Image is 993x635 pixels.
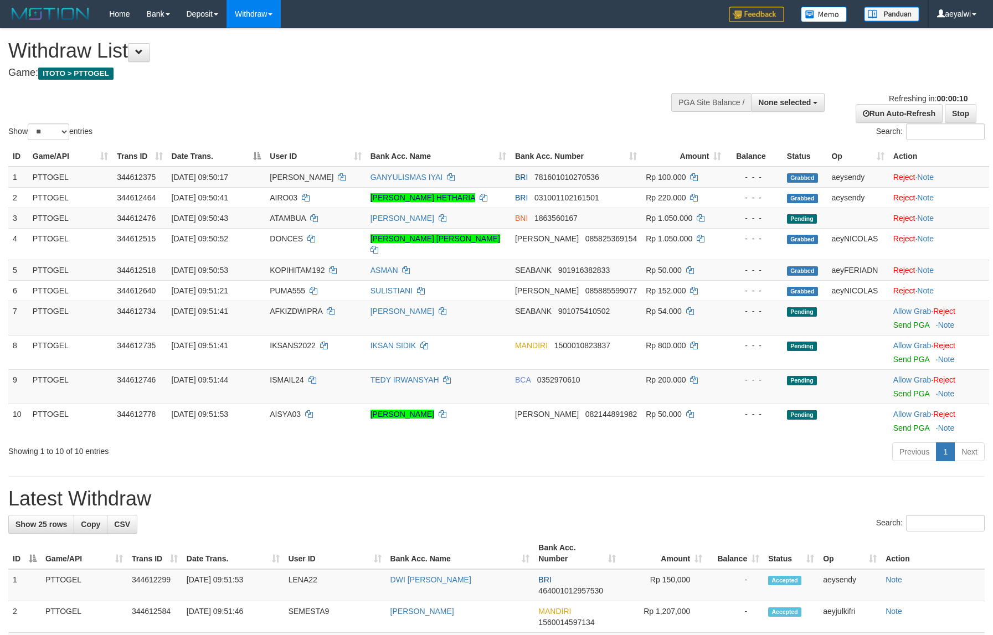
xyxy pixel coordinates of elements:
[889,187,989,208] td: ·
[107,515,137,534] a: CSV
[787,342,817,351] span: Pending
[117,234,156,243] span: 344612515
[8,441,405,457] div: Showing 1 to 10 of 10 entries
[534,214,578,223] span: Copy 1863560167 to clipboard
[945,104,976,123] a: Stop
[646,410,682,419] span: Rp 50.000
[515,375,531,384] span: BCA
[41,601,127,633] td: PTTOGEL
[827,187,888,208] td: aeysendy
[8,40,651,62] h1: Withdraw List
[172,193,228,202] span: [DATE] 09:50:41
[270,375,303,384] span: ISMAIL24
[954,442,985,461] a: Next
[270,410,301,419] span: AISYA03
[827,167,888,188] td: aeysendy
[167,146,266,167] th: Date Trans.: activate to sort column descending
[856,104,943,123] a: Run Auto-Refresh
[515,234,579,243] span: [PERSON_NAME]
[554,341,610,350] span: Copy 1500010823837 to clipboard
[371,375,439,384] a: TEDY IRWANSYAH
[270,173,333,182] span: [PERSON_NAME]
[386,538,534,569] th: Bank Acc. Name: activate to sort column ascending
[515,266,552,275] span: SEABANK
[515,286,579,295] span: [PERSON_NAME]
[819,601,881,633] td: aeyjulkifri
[787,173,818,183] span: Grabbed
[8,601,41,633] td: 2
[937,94,968,103] strong: 00:00:10
[182,601,284,633] td: [DATE] 09:51:46
[893,410,933,419] span: ·
[730,233,778,244] div: - - -
[117,307,156,316] span: 344612734
[38,68,114,80] span: ITOTO > PTTOGEL
[28,187,112,208] td: PTTOGEL
[646,286,686,295] span: Rp 152.000
[28,301,112,335] td: PTTOGEL
[515,410,579,419] span: [PERSON_NAME]
[827,228,888,260] td: aeyNICOLAS
[768,607,801,617] span: Accepted
[730,265,778,276] div: - - -
[787,194,818,203] span: Grabbed
[893,214,915,223] a: Reject
[889,228,989,260] td: ·
[558,307,610,316] span: Copy 901075410502 to clipboard
[371,286,413,295] a: SULISTIANI
[585,234,637,243] span: Copy 085825369154 to clipboard
[182,538,284,569] th: Date Trans.: activate to sort column ascending
[889,301,989,335] td: ·
[646,173,686,182] span: Rp 100.000
[827,146,888,167] th: Op: activate to sort column ascending
[893,410,931,419] a: Allow Grab
[917,193,934,202] a: Note
[936,442,955,461] a: 1
[730,306,778,317] div: - - -
[515,173,528,182] span: BRI
[8,146,28,167] th: ID
[8,488,985,510] h1: Latest Withdraw
[620,601,707,633] td: Rp 1,207,000
[41,569,127,601] td: PTTOGEL
[284,601,386,633] td: SEMESTA9
[917,266,934,275] a: Note
[538,618,594,627] span: Copy 1560014597134 to clipboard
[371,410,434,419] a: [PERSON_NAME]
[537,375,580,384] span: Copy 0352970610 to clipboard
[28,146,112,167] th: Game/API: activate to sort column ascending
[906,515,985,531] input: Search:
[117,410,156,419] span: 344612778
[889,167,989,188] td: ·
[889,369,989,404] td: ·
[112,146,167,167] th: Trans ID: activate to sort column ascending
[371,266,398,275] a: ASMAN
[270,234,303,243] span: DONCES
[28,208,112,228] td: PTTOGEL
[270,286,305,295] span: PUMA555
[534,173,599,182] span: Copy 781601010270536 to clipboard
[172,375,228,384] span: [DATE] 09:51:44
[864,7,919,22] img: panduan.png
[889,94,968,103] span: Refreshing in:
[730,172,778,183] div: - - -
[893,307,931,316] a: Allow Grab
[787,235,818,244] span: Grabbed
[182,569,284,601] td: [DATE] 09:51:53
[117,266,156,275] span: 344612518
[730,285,778,296] div: - - -
[371,173,443,182] a: GANYULISMAS IYAI
[787,214,817,224] span: Pending
[172,266,228,275] span: [DATE] 09:50:53
[81,520,100,529] span: Copy
[938,424,955,432] a: Note
[893,234,915,243] a: Reject
[117,341,156,350] span: 344612735
[284,569,386,601] td: LENA22
[641,146,726,167] th: Amount: activate to sort column ascending
[646,307,682,316] span: Rp 54.000
[768,576,801,585] span: Accepted
[876,515,985,531] label: Search:
[172,286,228,295] span: [DATE] 09:51:21
[707,538,764,569] th: Balance: activate to sort column ascending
